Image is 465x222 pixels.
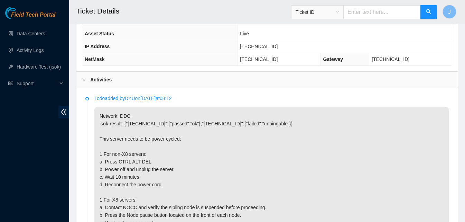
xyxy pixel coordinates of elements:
[240,31,249,36] span: Live
[17,77,57,90] span: Support
[94,95,449,102] p: Todo added by DYU on [DATE] at 08:12
[85,56,105,62] span: NetMask
[17,64,61,70] a: Hardware Test (isok)
[5,12,55,21] a: Akamai TechnologiesField Tech Portal
[58,106,69,118] span: double-left
[372,56,409,62] span: [TECHNICAL_ID]
[240,44,278,49] span: [TECHNICAL_ID]
[11,12,55,18] span: Field Tech Portal
[240,56,278,62] span: [TECHNICAL_ID]
[82,78,86,82] span: right
[426,9,431,16] span: search
[448,8,451,16] span: J
[296,7,339,17] span: Ticket ID
[5,7,35,19] img: Akamai Technologies
[443,5,456,19] button: J
[90,76,112,83] b: Activities
[17,31,45,36] a: Data Centers
[420,5,437,19] button: search
[85,44,110,49] span: IP Address
[17,47,44,53] a: Activity Logs
[323,56,343,62] span: Gateway
[343,5,421,19] input: Enter text here...
[8,81,13,86] span: read
[85,31,114,36] span: Asset Status
[76,72,458,88] div: Activities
